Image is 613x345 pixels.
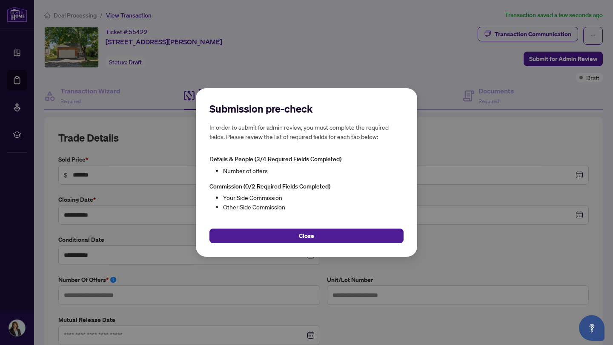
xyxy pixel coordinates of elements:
[209,155,341,163] span: Details & People (3/4 Required Fields Completed)
[223,166,404,175] li: Number of offers
[209,183,330,190] span: Commission (0/2 Required Fields Completed)
[223,202,404,212] li: Other Side Commission
[299,229,314,243] span: Close
[223,193,404,202] li: Your Side Commission
[209,229,404,243] button: Close
[209,122,404,141] h5: In order to submit for admin review, you must complete the required fields. Please review the lis...
[209,102,404,116] h2: Submission pre-check
[579,315,604,341] button: Open asap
